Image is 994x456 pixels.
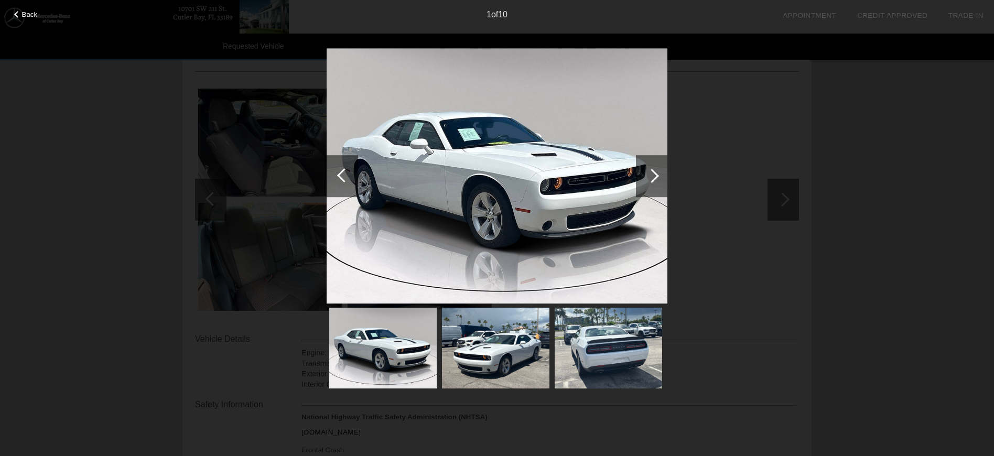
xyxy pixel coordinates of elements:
[555,308,662,388] img: ca04712c1ebded816bac8316b452081c.jpeg
[948,12,984,19] a: Trade-In
[327,48,667,304] img: 50ea714a73207e8b2a02efa82e281d66.jpg
[498,10,507,19] span: 10
[783,12,836,19] a: Appointment
[487,10,491,19] span: 1
[442,308,549,388] img: 25cc083a858bfa302195a60fcf78fbbe.jpeg
[329,308,437,388] img: 50ea714a73207e8b2a02efa82e281d66.jpg
[22,10,38,18] span: Back
[857,12,927,19] a: Credit Approved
